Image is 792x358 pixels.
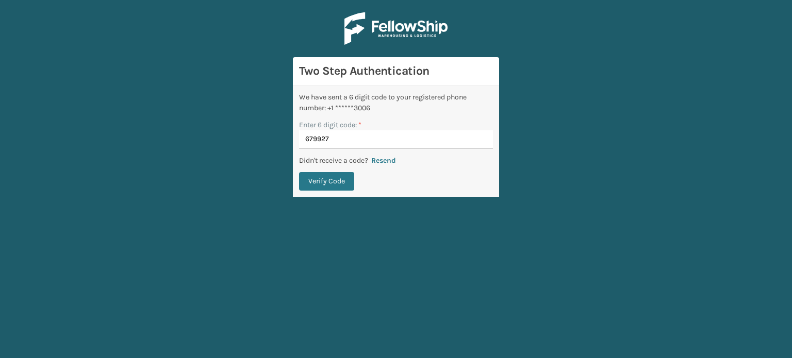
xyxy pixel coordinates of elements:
[299,63,493,79] h3: Two Step Authentication
[299,155,368,166] p: Didn't receive a code?
[299,92,493,113] div: We have sent a 6 digit code to your registered phone number: +1 ******3006
[299,172,354,191] button: Verify Code
[299,120,361,130] label: Enter 6 digit code:
[344,12,448,45] img: Logo
[368,156,399,165] button: Resend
